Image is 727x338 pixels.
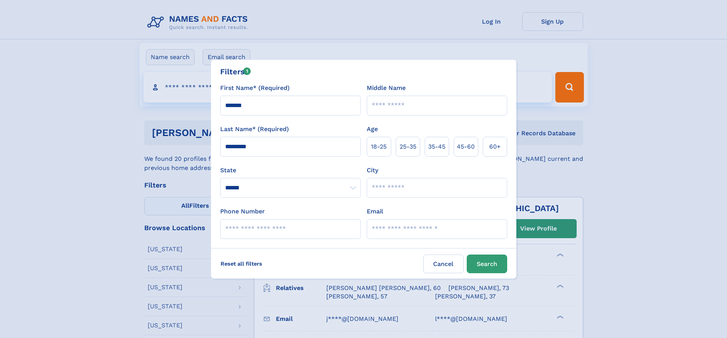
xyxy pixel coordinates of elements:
[400,142,416,151] span: 25‑35
[457,142,475,151] span: 45‑60
[367,207,383,216] label: Email
[367,166,378,175] label: City
[220,166,361,175] label: State
[216,255,267,273] label: Reset all filters
[367,125,378,134] label: Age
[489,142,501,151] span: 60+
[467,255,507,273] button: Search
[371,142,387,151] span: 18‑25
[220,83,290,93] label: First Name* (Required)
[220,66,251,77] div: Filters
[220,125,289,134] label: Last Name* (Required)
[220,207,265,216] label: Phone Number
[367,83,406,93] label: Middle Name
[423,255,464,273] label: Cancel
[428,142,445,151] span: 35‑45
